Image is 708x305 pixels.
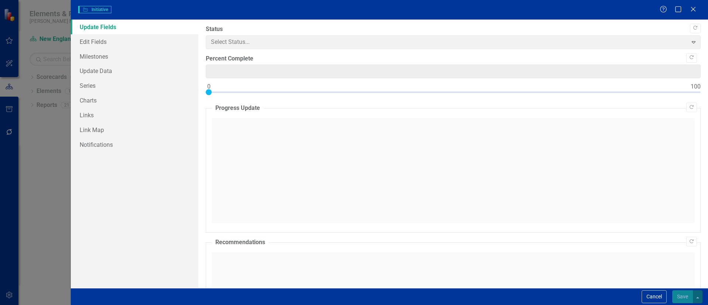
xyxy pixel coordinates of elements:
[212,238,269,247] legend: Recommendations
[71,78,198,93] a: Series
[71,34,198,49] a: Edit Fields
[71,93,198,108] a: Charts
[642,290,667,303] button: Cancel
[71,20,198,34] a: Update Fields
[71,63,198,78] a: Update Data
[212,104,264,112] legend: Progress Update
[71,49,198,64] a: Milestones
[71,122,198,137] a: Link Map
[206,25,701,34] label: Status
[71,108,198,122] a: Links
[206,55,701,63] label: Percent Complete
[672,290,693,303] button: Save
[71,137,198,152] a: Notifications
[78,6,111,13] span: Initiative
